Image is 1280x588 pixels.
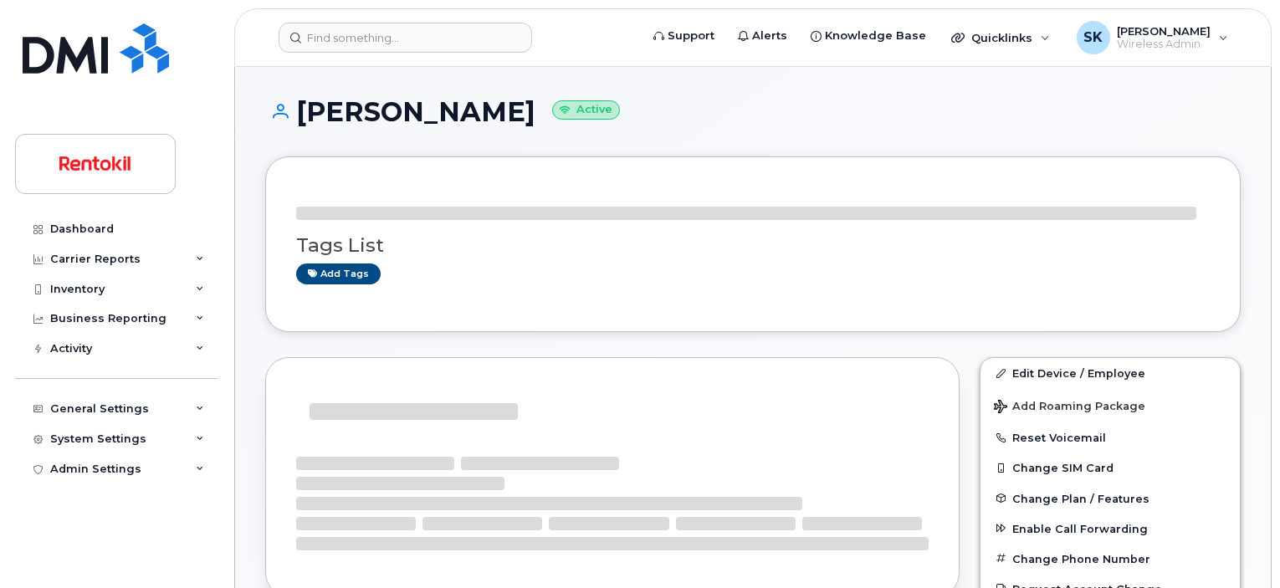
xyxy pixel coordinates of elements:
[296,235,1210,256] h3: Tags List
[980,483,1240,514] button: Change Plan / Features
[980,453,1240,483] button: Change SIM Card
[980,388,1240,422] button: Add Roaming Package
[1012,522,1148,534] span: Enable Call Forwarding
[980,544,1240,574] button: Change Phone Number
[296,263,381,284] a: Add tags
[552,100,620,120] small: Active
[980,422,1240,453] button: Reset Voicemail
[980,358,1240,388] a: Edit Device / Employee
[980,514,1240,544] button: Enable Call Forwarding
[1012,492,1149,504] span: Change Plan / Features
[994,400,1145,416] span: Add Roaming Package
[265,97,1241,126] h1: [PERSON_NAME]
